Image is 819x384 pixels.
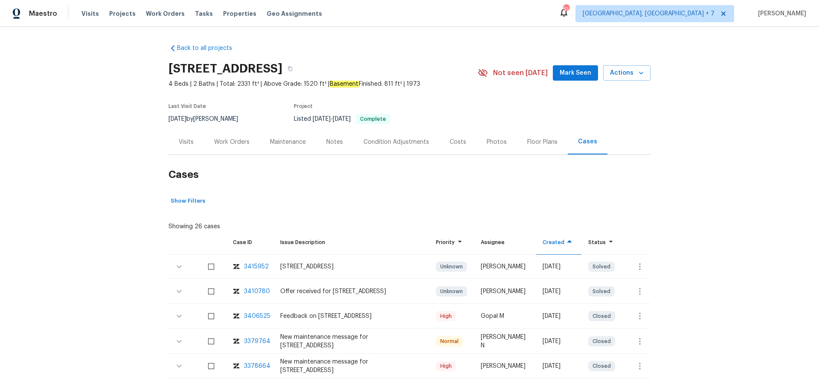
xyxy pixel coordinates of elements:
span: High [437,312,455,320]
div: [DATE] [543,262,575,271]
div: Offer received for [STREET_ADDRESS] [280,287,422,296]
span: Work Orders [146,9,185,18]
div: 3410780 [244,287,270,296]
div: Condition Adjustments [363,138,429,146]
span: Geo Assignments [267,9,322,18]
span: 4 Beds | 2 Baths | Total: 2331 ft² | Above Grade: 1520 ft² | Finished: 811 ft² | 1973 [168,80,478,88]
a: zendesk-icon3406525 [233,312,267,320]
span: Tasks [195,11,213,17]
span: High [437,362,455,370]
div: Costs [450,138,466,146]
span: Closed [589,362,614,370]
div: Photos [487,138,507,146]
div: 3415952 [244,262,269,271]
span: Not seen [DATE] [493,69,548,77]
span: [GEOGRAPHIC_DATA], [GEOGRAPHIC_DATA] + 7 [583,9,714,18]
span: Visits [81,9,99,18]
div: [PERSON_NAME] N [481,333,529,350]
button: Mark Seen [553,65,598,81]
span: Last Visit Date [168,104,206,109]
span: - [313,116,351,122]
h2: Cases [168,155,651,195]
div: Gopal M [481,312,529,320]
div: Case ID [233,238,267,247]
span: Closed [589,337,614,346]
a: zendesk-icon3378664 [233,362,267,370]
button: Copy Address [282,61,298,76]
div: New maintenance message for [STREET_ADDRESS] [280,333,422,350]
div: by [PERSON_NAME] [168,114,248,124]
div: [PERSON_NAME] [481,287,529,296]
div: Feedback on [STREET_ADDRESS] [280,312,422,320]
div: Issue Description [280,238,422,247]
div: [PERSON_NAME] [481,262,529,271]
div: New maintenance message for [STREET_ADDRESS] [280,358,422,375]
span: Normal [437,337,462,346]
span: Unknown [437,262,466,271]
span: Mark Seen [560,68,591,79]
div: [STREET_ADDRESS] [280,262,422,271]
div: [DATE] [543,287,575,296]
div: [PERSON_NAME] [481,362,529,370]
div: Work Orders [214,138,250,146]
a: Back to all projects [168,44,250,52]
span: Solved [589,287,614,296]
span: Maestro [29,9,57,18]
div: Visits [179,138,194,146]
div: [DATE] [543,337,575,346]
div: Cases [578,137,597,146]
img: zendesk-icon [233,312,240,320]
span: Actions [610,68,644,79]
div: Assignee [481,238,529,247]
span: Show Filters [171,196,205,206]
div: Floor Plans [527,138,558,146]
div: 51 [563,5,569,14]
span: Solved [589,262,614,271]
em: Basement [329,81,359,87]
div: Created [543,238,575,247]
span: Closed [589,312,614,320]
span: [DATE] [168,116,186,122]
span: Complete [357,116,389,122]
div: Notes [326,138,343,146]
a: zendesk-icon3379764 [233,337,267,346]
span: Unknown [437,287,466,296]
div: [DATE] [543,362,575,370]
div: 3406525 [244,312,270,320]
div: Priority [436,238,467,247]
span: Projects [109,9,136,18]
img: zendesk-icon [233,262,240,271]
span: Properties [223,9,256,18]
span: [PERSON_NAME] [755,9,806,18]
img: zendesk-icon [233,287,240,296]
button: Show Filters [168,195,207,208]
span: [DATE] [333,116,351,122]
div: Maintenance [270,138,306,146]
div: [DATE] [543,312,575,320]
img: zendesk-icon [233,362,240,370]
span: Project [294,104,313,109]
a: zendesk-icon3415952 [233,262,267,271]
div: 3378664 [244,362,270,370]
h2: [STREET_ADDRESS] [168,64,282,73]
img: zendesk-icon [233,337,240,346]
a: zendesk-icon3410780 [233,287,267,296]
div: Showing 26 cases [168,219,220,231]
div: 3379764 [244,337,270,346]
div: Status [588,238,616,247]
button: Actions [603,65,651,81]
span: [DATE] [313,116,331,122]
span: Listed [294,116,390,122]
